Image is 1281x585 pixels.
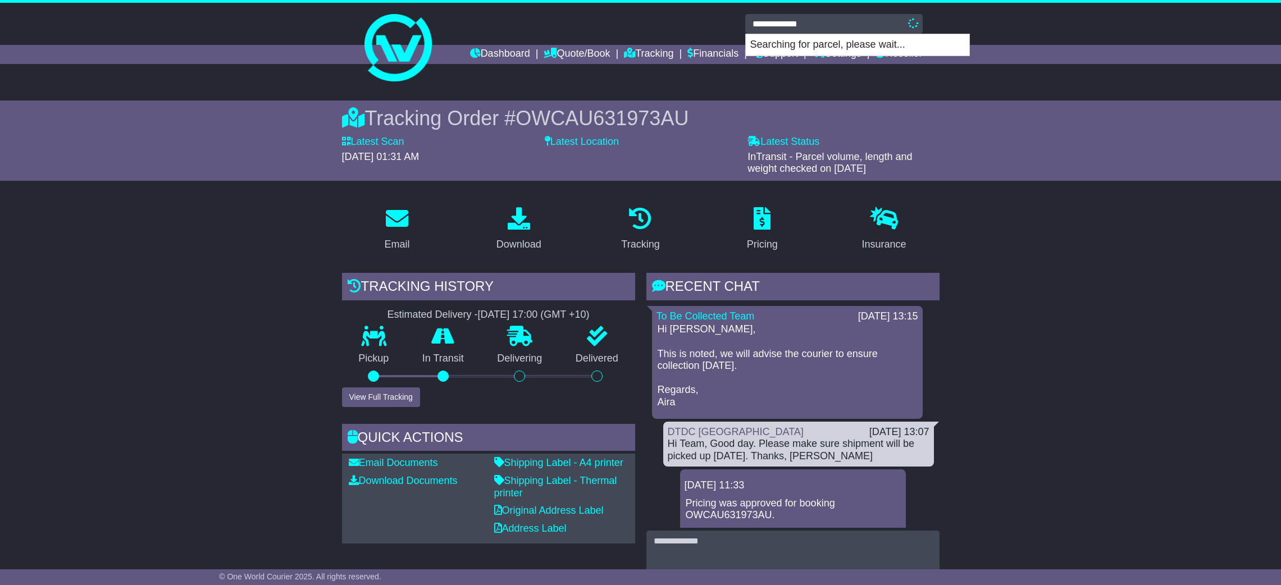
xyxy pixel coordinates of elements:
[747,151,912,175] span: InTransit - Parcel volume, length and weight checked on [DATE]
[746,34,969,56] p: Searching for parcel, please wait...
[405,353,481,365] p: In Transit
[481,353,559,365] p: Delivering
[342,273,635,303] div: Tracking history
[342,151,420,162] span: [DATE] 01:31 AM
[685,479,901,492] div: [DATE] 11:33
[646,273,940,303] div: RECENT CHAT
[657,310,755,322] a: To Be Collected Team
[686,527,900,540] p: Final price: $69.41.
[545,136,619,148] label: Latest Location
[858,310,918,323] div: [DATE] 13:15
[342,353,406,365] p: Pickup
[349,475,458,486] a: Download Documents
[668,438,929,462] div: Hi Team, Good day. Please make sure shipment will be picked up [DATE]. Thanks, [PERSON_NAME]
[516,107,689,130] span: OWCAU631973AU
[624,45,673,64] a: Tracking
[342,424,635,454] div: Quick Actions
[658,323,917,408] p: Hi [PERSON_NAME], This is noted, we will advise the courier to ensure collection [DATE]. Regards,...
[559,353,635,365] p: Delivered
[219,572,381,581] span: © One World Courier 2025. All rights reserved.
[494,475,617,499] a: Shipping Label - Thermal printer
[470,45,530,64] a: Dashboard
[478,309,590,321] div: [DATE] 17:00 (GMT +10)
[349,457,438,468] a: Email Documents
[494,505,604,516] a: Original Address Label
[342,106,940,130] div: Tracking Order #
[687,45,738,64] a: Financials
[747,237,778,252] div: Pricing
[489,203,549,256] a: Download
[342,387,420,407] button: View Full Tracking
[342,309,635,321] div: Estimated Delivery -
[869,426,929,438] div: [DATE] 13:07
[342,136,404,148] label: Latest Scan
[686,497,900,522] p: Pricing was approved for booking OWCAU631973AU.
[496,237,541,252] div: Download
[740,203,785,256] a: Pricing
[668,426,804,437] a: DTDC [GEOGRAPHIC_DATA]
[494,457,623,468] a: Shipping Label - A4 printer
[862,237,906,252] div: Insurance
[544,45,610,64] a: Quote/Book
[621,237,659,252] div: Tracking
[384,237,409,252] div: Email
[614,203,667,256] a: Tracking
[494,523,567,534] a: Address Label
[747,136,819,148] label: Latest Status
[377,203,417,256] a: Email
[855,203,914,256] a: Insurance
